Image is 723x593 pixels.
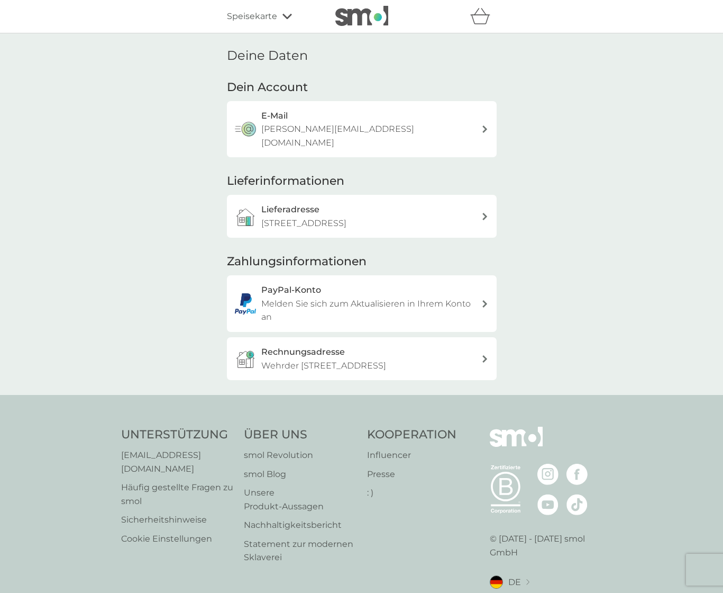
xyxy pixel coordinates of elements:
font: Rechnungsadresse [261,347,345,357]
a: Unsere Produkt‑Aussagen [244,486,356,513]
font: smol Revolution [244,450,313,460]
a: smol Revolution [244,448,356,462]
a: : ) [367,486,456,500]
font: smol Blog [244,469,286,479]
font: Dein Account [227,80,308,94]
img: Standortauswahl [526,579,529,585]
img: besuche die smol Instagram Seite [537,464,559,485]
a: Presse [367,468,456,481]
font: Statement zur modernen Sklaverei [244,539,353,563]
font: Wehrder [STREET_ADDRESS] [261,361,386,371]
font: Lieferadresse [261,204,319,214]
font: E-Mail [261,111,288,121]
font: Deine Daten [227,48,308,63]
img: besuche die smol TikTok Seite [566,494,588,515]
a: Cookie Einstellungen [121,532,234,546]
a: Lieferadresse[STREET_ADDRESS] [227,195,497,238]
font: Zahlungsinformationen [227,254,367,268]
font: Unterstützung [121,427,228,442]
button: RechnungsadresseWehrder [STREET_ADDRESS] [227,337,497,380]
font: Nachhaltigkeitsbericht [244,520,342,530]
font: Cookie Einstellungen [121,534,212,544]
a: Statement zur modernen Sklaverei [244,537,356,564]
img: DE-Flagge [490,576,503,589]
font: Lieferinformationen [227,174,344,188]
a: Häufig gestellte Fragen zu smol [121,481,234,508]
img: besuche die smol Facebook Seite [566,464,588,485]
font: © [DATE] - [DATE] smol GmbH [490,534,585,558]
font: Melden Sie sich zum Aktualisieren in Ihrem Konto an [261,299,471,322]
font: [STREET_ADDRESS] [261,218,346,228]
img: klein [490,427,543,463]
font: PayPal-Konto [261,285,321,295]
font: [EMAIL_ADDRESS][DOMAIN_NAME] [121,450,201,474]
font: DE [508,577,521,587]
font: Kooperation [367,427,456,442]
a: PayPal-KontoMelden Sie sich zum Aktualisieren in Ihrem Konto an [227,275,497,332]
font: Presse [367,469,395,479]
font: Unsere Produkt‑Aussagen [244,488,324,511]
font: Über Uns [244,427,307,442]
a: [EMAIL_ADDRESS][DOMAIN_NAME] [121,448,234,475]
div: Warenkorb [470,6,497,27]
font: Häufig gestellte Fragen zu smol [121,482,233,506]
img: besuche die smol YouTube-Seite [537,494,559,515]
img: klein [335,6,388,26]
font: Speisekarte [227,11,277,21]
button: E-Mail[PERSON_NAME][EMAIL_ADDRESS][DOMAIN_NAME] [227,101,497,158]
a: Nachhaltigkeitsbericht [244,518,356,532]
font: Influencer [367,450,411,460]
a: smol Blog [244,468,356,481]
a: Influencer [367,448,456,462]
font: : ) [367,488,373,498]
font: [PERSON_NAME][EMAIL_ADDRESS][DOMAIN_NAME] [261,124,414,148]
font: Sicherheitshinweise [121,515,207,525]
a: Sicherheitshinweise [121,513,234,527]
